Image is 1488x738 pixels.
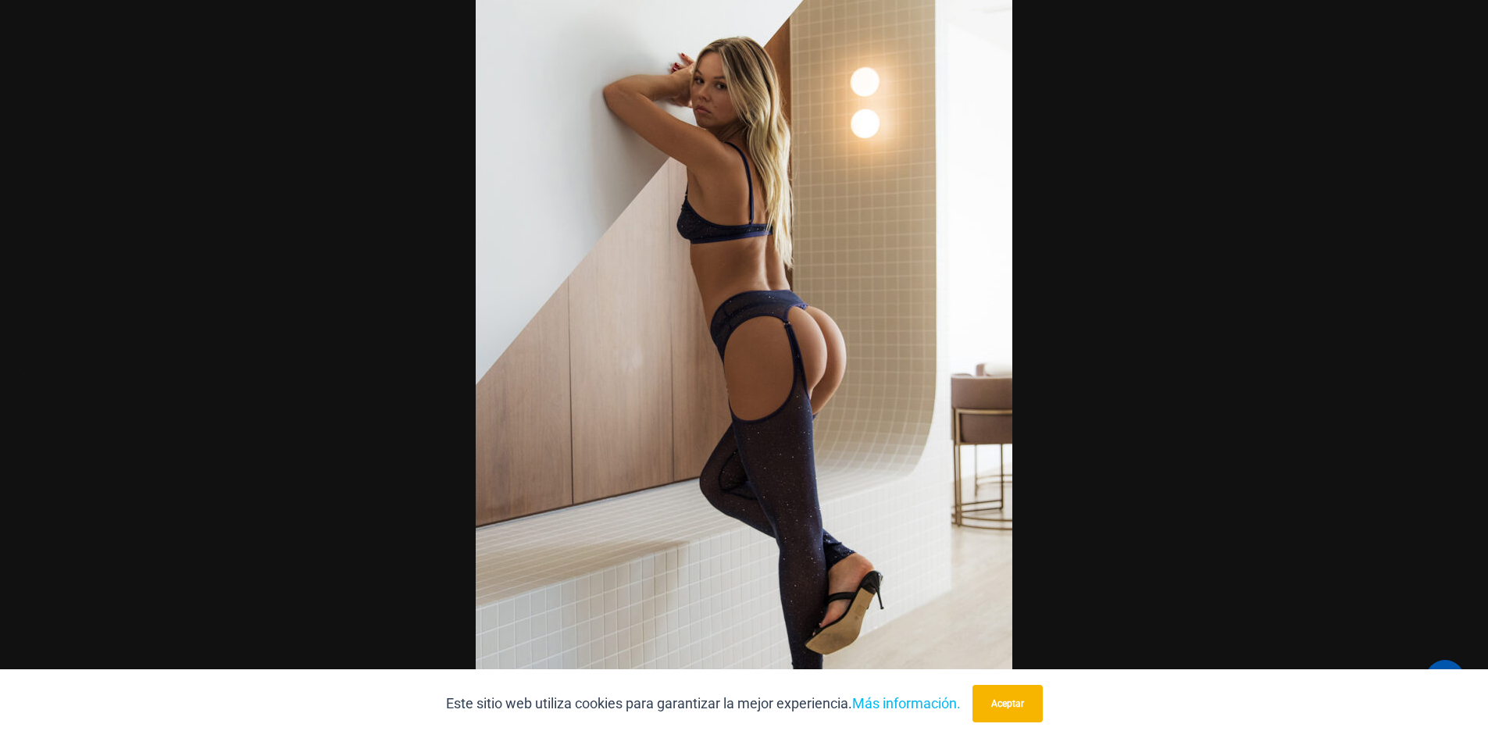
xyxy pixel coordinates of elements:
[991,698,1024,709] font: Aceptar
[446,695,852,711] font: Este sitio web utiliza cookies para garantizar la mejor experiencia.
[16,17,44,30] font: 8 / 10
[972,685,1043,722] button: Aceptar
[852,695,961,711] a: Más información.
